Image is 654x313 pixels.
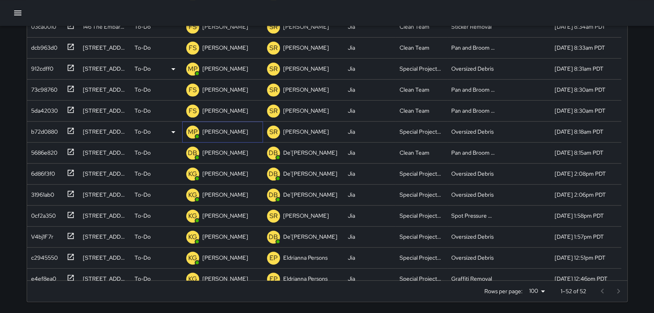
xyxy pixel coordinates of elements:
div: 5da42030 [28,103,58,115]
p: DB [269,190,278,200]
p: [PERSON_NAME] [202,86,248,94]
div: 9/18/2025, 8:31am PDT [555,65,604,73]
div: 9/16/2025, 12:46pm PDT [555,275,608,283]
div: Oversized Debris [451,170,494,178]
p: KG [188,190,197,200]
p: KG [188,232,197,242]
p: DB [188,148,197,158]
p: FS [189,85,197,95]
div: 401 California Street [83,212,126,220]
div: 5686e820 [28,145,57,157]
p: [PERSON_NAME] [202,23,248,31]
p: To-Do [135,128,151,136]
p: KG [188,253,197,263]
div: Clean Team [400,23,429,31]
p: To-Do [135,212,151,220]
p: To-Do [135,149,151,157]
div: Clean Team [400,86,429,94]
p: KG [188,169,197,179]
div: Jia [348,275,355,283]
p: [PERSON_NAME] [202,128,248,136]
p: [PERSON_NAME] [202,275,248,283]
p: De'[PERSON_NAME] [283,170,337,178]
div: Jia [348,233,355,241]
div: Jia [348,128,355,136]
p: SR [269,85,278,95]
p: SR [269,127,278,137]
p: [PERSON_NAME] [202,65,248,73]
p: SR [269,106,278,116]
div: 121 Steuart Street [83,107,126,115]
div: Oversized Debris [451,233,494,241]
div: 177 Steuart Street [83,44,126,52]
p: SR [269,211,278,221]
p: KG [188,274,197,284]
div: Special Projects Team [400,65,443,73]
div: Clean Team [400,149,429,157]
div: 912cdff0 [28,61,53,73]
p: To-Do [135,191,151,199]
div: 9/17/2025, 2:08pm PDT [555,170,606,178]
p: [PERSON_NAME] [283,44,329,52]
div: Special Projects Team [400,170,443,178]
div: Special Projects Team [400,254,443,262]
p: SR [269,64,278,74]
div: Special Projects Team [400,212,443,220]
div: 690 Market Street [83,275,126,283]
p: To-Do [135,275,151,283]
div: 440 Merchant Street [83,254,126,262]
div: Pan and Broom Block Faces [451,86,495,94]
div: 9/18/2025, 8:30am PDT [555,86,606,94]
div: e4ef8ea0 [28,271,56,283]
div: 177 Steuart Street [83,86,126,94]
p: FS [189,22,197,32]
div: Jia [348,212,355,220]
p: KG [188,211,197,221]
div: Spot Pressure Washing [451,212,495,220]
div: Pan and Broom Block Faces [451,107,495,115]
div: 6d86f3f0 [28,166,55,178]
p: Eldrianna Persons [283,254,328,262]
p: FS [189,106,197,116]
p: [PERSON_NAME] [202,44,248,52]
p: EP [269,274,278,284]
div: Oversized Debris [451,191,494,199]
p: [PERSON_NAME] [283,212,329,220]
p: To-Do [135,107,151,115]
p: [PERSON_NAME] [202,254,248,262]
div: Jia [348,170,355,178]
div: Oversized Debris [451,128,494,136]
p: To-Do [135,254,151,262]
p: [PERSON_NAME] [283,65,329,73]
div: Jia [348,191,355,199]
div: Jia [348,23,355,31]
div: Sticker Removal [451,23,492,31]
p: To-Do [135,233,151,241]
div: Clean Team [400,107,429,115]
div: Jia [348,107,355,115]
p: Rows per page: [484,287,523,295]
div: Special Projects Team [400,275,443,283]
p: EP [269,253,278,263]
div: 437 Pacific Avenue [83,149,126,157]
p: [PERSON_NAME] [283,23,329,31]
div: 73c98760 [28,82,57,94]
div: 401 Sansome Street [83,128,126,136]
div: Jia [348,149,355,157]
div: Jia [348,254,355,262]
p: SR [269,22,278,32]
p: [PERSON_NAME] [202,233,248,241]
div: 9/18/2025, 8:18am PDT [555,128,604,136]
p: To-Do [135,170,151,178]
p: FS [189,43,197,53]
p: MP [188,127,198,137]
p: [PERSON_NAME] [202,191,248,199]
div: Oversized Debris [451,65,494,73]
div: b72d0880 [28,124,58,136]
div: 9/18/2025, 8:34am PDT [555,23,606,31]
div: Jia [348,44,355,52]
div: 9/17/2025, 1:57pm PDT [555,233,604,241]
p: De'[PERSON_NAME] [283,233,337,241]
p: To-Do [135,65,151,73]
p: 1–52 of 52 [561,287,586,295]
